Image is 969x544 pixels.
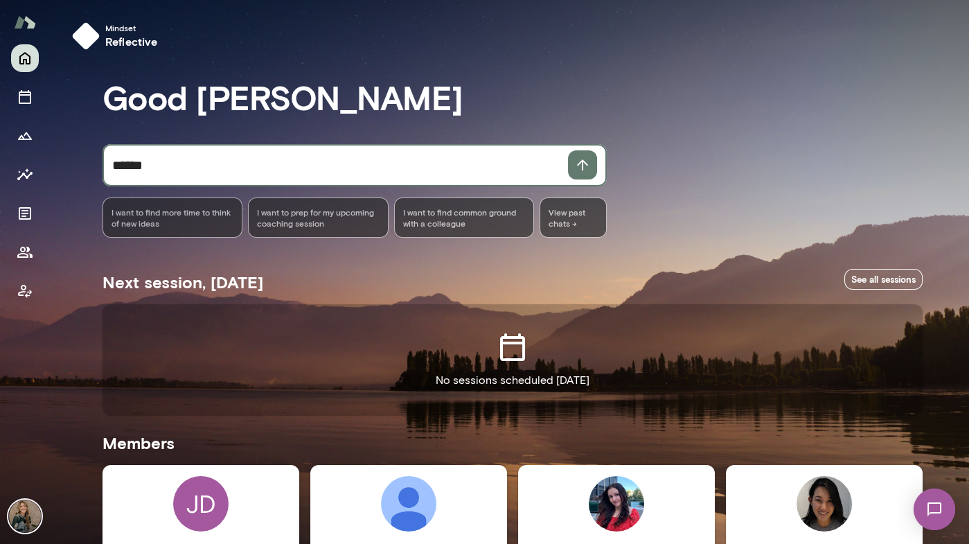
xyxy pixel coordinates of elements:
[105,33,158,50] h6: reflective
[8,500,42,533] img: Jessica Brown
[11,200,39,227] button: Documents
[11,122,39,150] button: Growth Plan
[103,198,243,238] div: I want to find more time to think of new ideas
[381,476,436,532] img: Jennie Becker
[105,22,158,33] span: Mindset
[11,83,39,111] button: Sessions
[257,207,380,229] span: I want to prep for my upcoming coaching session
[403,207,526,229] span: I want to find common ground with a colleague
[394,198,535,238] div: I want to find common ground with a colleague
[14,9,36,35] img: Mento
[248,198,389,238] div: I want to prep for my upcoming coaching session
[103,78,923,116] h3: Good [PERSON_NAME]
[112,207,234,229] span: I want to find more time to think of new ideas
[797,476,852,532] img: Willa Peng
[66,17,169,55] button: Mindsetreflective
[173,476,229,532] div: JD
[589,476,644,532] img: Saphira Howell
[11,44,39,72] button: Home
[103,271,263,293] h5: Next session, [DATE]
[11,238,39,266] button: Members
[11,161,39,188] button: Insights
[72,22,100,50] img: mindset
[844,269,923,290] a: See all sessions
[540,198,606,238] span: View past chats ->
[103,432,923,454] h5: Members
[11,277,39,305] button: Client app
[436,372,589,389] p: No sessions scheduled [DATE]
